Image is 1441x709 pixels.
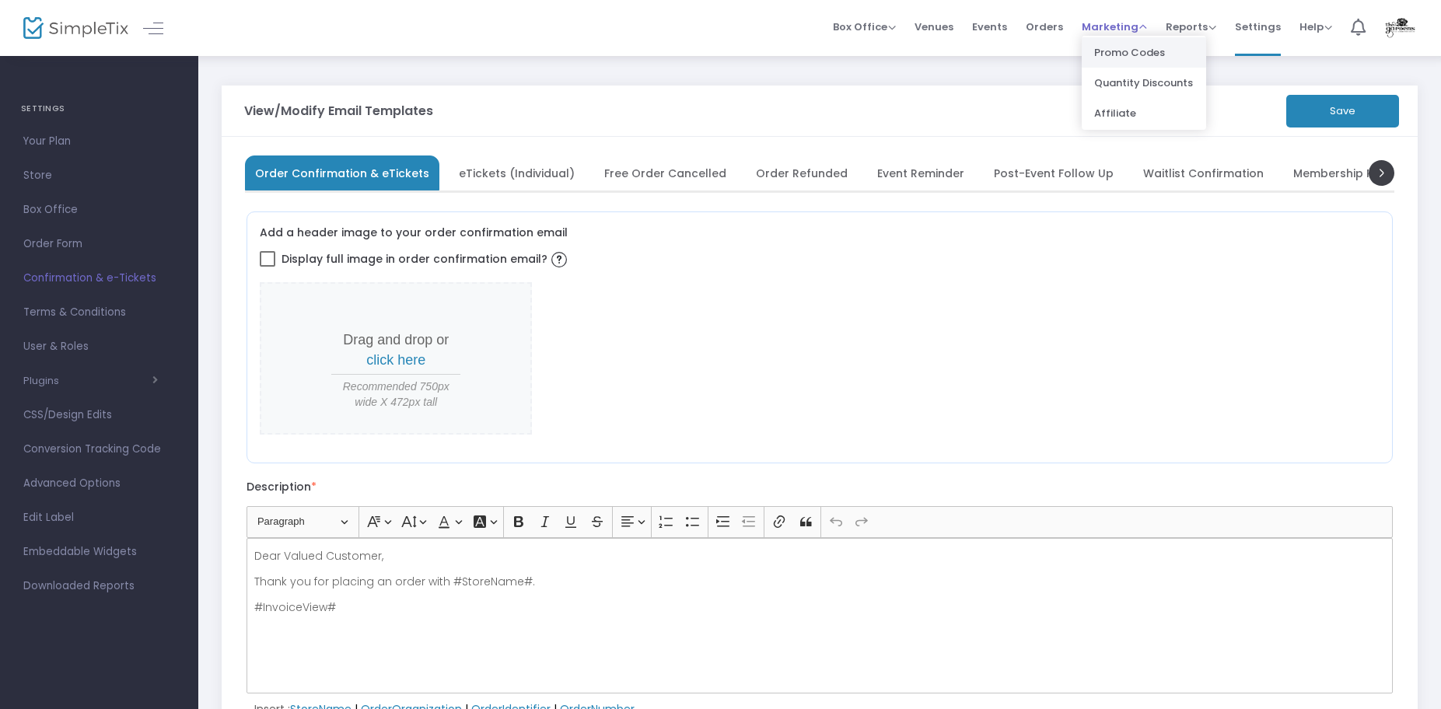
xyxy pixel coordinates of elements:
[282,246,571,272] span: Display full image in order confirmation email?
[23,234,175,254] span: Order Form
[23,337,175,357] span: User & Roles
[254,548,1386,564] p: Dear Valued Customer,
[23,439,175,459] span: Conversion Tracking Code
[1299,19,1332,34] span: Help
[23,473,175,494] span: Advanced Options
[915,7,953,47] span: Venues
[1143,169,1264,177] span: Waitlist Confirmation
[247,479,317,494] label: Description
[260,225,568,240] label: Add a header image to your order confirmation email
[331,330,460,370] p: Drag and drop or
[23,302,175,323] span: Terms & Conditions
[994,169,1114,177] span: Post-Event Follow Up
[257,512,338,531] span: Paragraph
[23,131,175,152] span: Your Plan
[1235,7,1281,47] span: Settings
[254,574,1386,589] p: Thank you for placing an order with #StoreName#.
[604,169,726,177] span: Free Order Cancelled
[23,375,158,387] button: Plugins
[23,166,175,186] span: Store
[1166,19,1216,34] span: Reports
[247,506,1393,537] div: Editor toolbar
[23,542,175,562] span: Embeddable Widgets
[1286,95,1399,127] button: Save
[459,169,575,177] span: eTickets (Individual)
[23,200,175,220] span: Box Office
[1082,98,1206,128] li: Affiliate
[1082,19,1147,34] span: Marketing
[250,510,355,534] button: Paragraph
[1026,7,1063,47] span: Orders
[366,352,425,368] span: click here
[756,169,848,177] span: Order Refunded
[1082,68,1206,98] li: Quantity Discounts
[1082,37,1206,68] li: Promo Codes
[23,576,175,596] span: Downloaded Reports
[247,538,1393,693] div: Rich Text Editor, main
[23,268,175,288] span: Confirmation & e-Tickets
[23,508,175,528] span: Edit Label
[972,7,1007,47] span: Events
[877,169,964,177] span: Event Reminder
[331,379,460,410] span: Recommended 750px wide X 472px tall
[21,93,177,124] h4: SETTINGS
[23,405,175,425] span: CSS/Design Edits
[244,105,433,117] h3: View/Modify Email Templates
[255,169,429,177] span: Order Confirmation & eTickets
[254,599,1386,615] p: #InvoiceView#
[833,19,896,34] span: Box Office
[551,252,567,267] img: question-mark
